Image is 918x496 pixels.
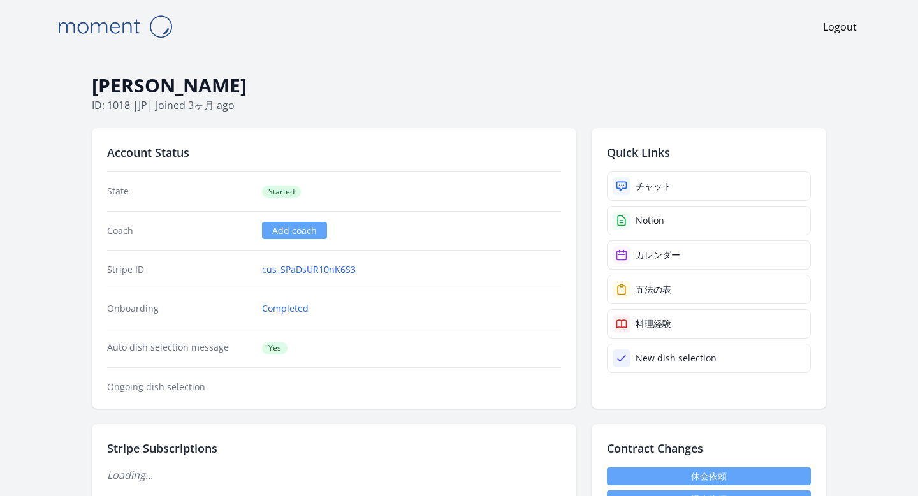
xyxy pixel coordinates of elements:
span: Started [262,186,301,198]
dt: State [107,185,252,198]
span: Yes [262,342,288,354]
dt: Onboarding [107,302,252,315]
div: チャット [636,180,671,193]
p: ID: 1018 | | Joined 3ヶ月 ago [92,98,826,113]
h1: [PERSON_NAME] [92,73,826,98]
dt: Auto dish selection message [107,341,252,354]
div: 五法の表 [636,283,671,296]
a: 料理経験 [607,309,811,339]
a: チャット [607,171,811,201]
dt: Stripe ID [107,263,252,276]
span: jp [138,98,147,112]
h2: Contract Changes [607,439,811,457]
dt: Ongoing dish selection [107,381,252,393]
a: カレンダー [607,240,811,270]
div: 料理経験 [636,317,671,330]
h2: Quick Links [607,143,811,161]
a: Completed [262,302,309,315]
div: カレンダー [636,249,680,261]
a: cus_SPaDsUR10nK6S3 [262,263,356,276]
a: New dish selection [607,344,811,373]
a: Notion [607,206,811,235]
div: Notion [636,214,664,227]
img: Moment [51,10,178,43]
a: 休会依頼 [607,467,811,485]
a: Logout [823,19,857,34]
a: Add coach [262,222,327,239]
p: Loading... [107,467,561,483]
dt: Coach [107,224,252,237]
h2: Account Status [107,143,561,161]
h2: Stripe Subscriptions [107,439,561,457]
div: New dish selection [636,352,717,365]
a: 五法の表 [607,275,811,304]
